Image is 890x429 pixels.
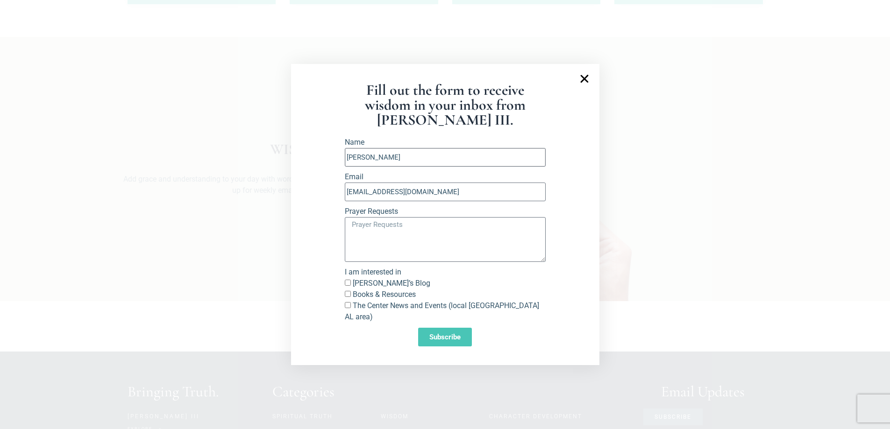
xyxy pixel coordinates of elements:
input: Email [345,183,546,201]
label: Email [345,171,363,183]
label: I am interested in [345,267,401,278]
h1: Fill out the form to receive wisdom in your inbox from [PERSON_NAME] III. [345,83,546,127]
label: Prayer Requests [345,206,398,217]
a: Close [579,73,590,84]
label: Name [345,137,364,148]
button: Subscribe [418,328,472,346]
label: The Center News and Events (local [GEOGRAPHIC_DATA] AL area) [345,301,539,321]
label: [PERSON_NAME]’s Blog [353,279,430,288]
span: Subscribe [429,334,461,341]
label: Books & Resources [353,290,416,299]
input: Name [345,148,546,167]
